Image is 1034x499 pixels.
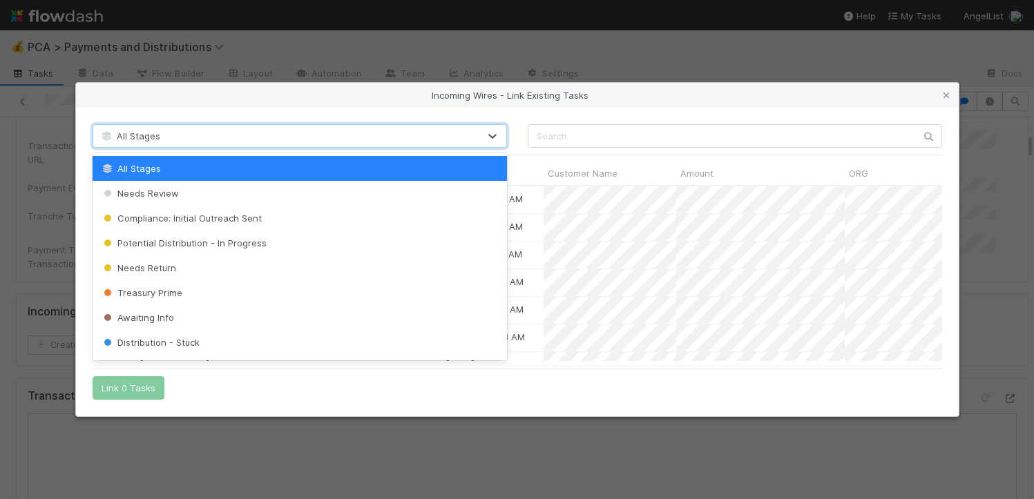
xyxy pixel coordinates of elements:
[101,337,200,348] span: Distribution - Stuck
[101,262,176,273] span: Needs Return
[101,361,111,371] input: Toggle Row Selected
[680,166,714,180] span: Amount
[76,83,959,108] div: Incoming Wires - Link Existing Tasks
[446,192,523,206] div: [DATE] 8:01:19 AM
[849,166,868,180] span: ORG
[446,247,522,261] div: [DATE] 8:01:17 AM
[93,376,164,400] button: Link 0 Tasks
[446,330,525,344] div: [DATE] 7:30:43 AM
[101,312,174,323] span: Awaiting Info
[446,302,524,316] div: [DATE] 7:52:14 AM
[101,188,179,199] span: Needs Review
[101,163,161,174] span: All Stages
[100,130,160,141] span: All Stages
[548,166,617,180] span: Customer Name
[101,287,182,298] span: Treasury Prime
[446,219,523,233] div: [DATE] 8:01:18 AM
[446,358,525,371] div: [DATE] 7:30:42 AM
[528,124,942,148] input: Search
[446,275,524,288] div: [DATE] 7:52:15 AM
[101,213,262,224] span: Compliance: Initial Outreach Sent
[101,237,267,248] span: Potential Distribution - In Progress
